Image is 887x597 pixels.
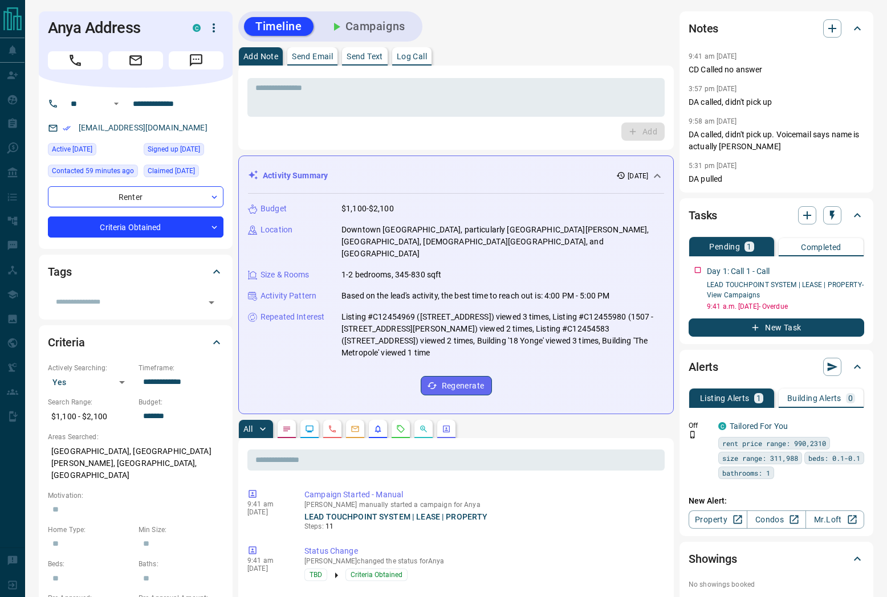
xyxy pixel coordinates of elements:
[689,173,864,185] p: DA pulled
[442,424,451,434] svg: Agent Actions
[700,394,750,402] p: Listing Alerts
[373,424,383,434] svg: Listing Alerts
[628,171,648,181] p: [DATE]
[261,290,316,302] p: Activity Pattern
[48,143,138,159] div: Sun Oct 12 2025
[397,52,427,60] p: Log Call
[48,363,133,373] p: Actively Searching:
[722,467,770,479] span: bathrooms: 1
[341,224,664,260] p: Downtown [GEOGRAPHIC_DATA], particularly [GEOGRAPHIC_DATA][PERSON_NAME], [GEOGRAPHIC_DATA], [DEMO...
[756,394,761,402] p: 1
[689,358,718,376] h2: Alerts
[689,431,697,439] svg: Push Notification Only
[247,500,287,508] p: 9:41 am
[48,165,138,181] div: Tue Oct 14 2025
[801,243,841,251] p: Completed
[689,117,737,125] p: 9:58 am [DATE]
[247,508,287,516] p: [DATE]
[139,525,223,535] p: Min Size:
[304,557,660,565] p: [PERSON_NAME] changed the status for Anya
[689,206,717,224] h2: Tasks
[730,422,788,431] a: Tailored For You
[139,363,223,373] p: Timeframe:
[169,51,223,69] span: Message
[109,97,123,111] button: Open
[247,557,287,565] p: 9:41 am
[48,442,223,485] p: [GEOGRAPHIC_DATA], [GEOGRAPHIC_DATA][PERSON_NAME], [GEOGRAPHIC_DATA], [GEOGRAPHIC_DATA]
[787,394,841,402] p: Building Alerts
[48,559,133,569] p: Beds:
[689,96,864,108] p: DA called, didn't pick up
[304,512,487,521] a: LEAD TOUCHPOINT SYSTEM | LEASE | PROPERTY
[48,397,133,407] p: Search Range:
[707,265,770,277] p: Day 1: Call 1 - Call
[304,521,660,531] p: Steps:
[148,165,195,177] span: Claimed [DATE]
[689,318,864,337] button: New Task
[48,432,223,442] p: Areas Searched:
[48,333,85,351] h2: Criteria
[263,170,328,182] p: Activity Summary
[707,281,864,299] a: LEAD TOUCHPOINT SYSTEM | LEASE | PROPERTY- View Campaigns
[689,420,711,431] p: Off
[48,263,71,281] h2: Tags
[689,353,864,381] div: Alerts
[144,165,223,181] div: Sun Oct 12 2025
[689,550,737,568] h2: Showings
[808,452,860,464] span: beds: 0.1-0.1
[718,422,726,430] div: condos.ca
[139,397,223,407] p: Budget:
[341,269,441,281] p: 1-2 bedrooms, 345-830 sqft
[347,52,383,60] p: Send Text
[805,510,864,529] a: Mr.Loft
[722,437,826,449] span: rent price range: 990,2310
[148,144,200,155] span: Signed up [DATE]
[247,565,287,573] p: [DATE]
[282,424,291,434] svg: Notes
[108,51,163,69] span: Email
[193,24,201,32] div: condos.ca
[689,85,737,93] p: 3:57 pm [DATE]
[325,522,333,530] span: 11
[48,186,223,207] div: Renter
[48,329,223,356] div: Criteria
[689,129,864,153] p: DA called, didn't pick up. Voicemail says name is actually [PERSON_NAME]
[689,15,864,42] div: Notes
[248,165,664,186] div: Activity Summary[DATE]
[689,162,737,170] p: 5:31 pm [DATE]
[204,295,219,310] button: Open
[48,407,133,426] p: $1,100 - $2,100
[747,243,751,251] p: 1
[310,569,322,580] span: TBD
[304,489,660,501] p: Campaign Started - Manual
[351,424,360,434] svg: Emails
[689,579,864,590] p: No showings booked
[396,424,405,434] svg: Requests
[341,290,609,302] p: Based on the lead's activity, the best time to reach out is: 4:00 PM - 5:00 PM
[848,394,853,402] p: 0
[328,424,337,434] svg: Calls
[48,51,103,69] span: Call
[144,143,223,159] div: Sun Oct 12 2025
[79,123,207,132] a: [EMAIL_ADDRESS][DOMAIN_NAME]
[139,559,223,569] p: Baths:
[261,224,292,236] p: Location
[52,165,134,177] span: Contacted 59 minutes ago
[48,19,176,37] h1: Anya Address
[48,525,133,535] p: Home Type:
[304,501,660,509] p: [PERSON_NAME] manually started a campaign for Anya
[709,243,740,251] p: Pending
[341,311,664,359] p: Listing #C12454969 ([STREET_ADDRESS]) viewed 3 times, Listing #C12455980 (1507 - [STREET_ADDRESS]...
[48,216,223,238] div: Criteria Obtained
[318,17,417,36] button: Campaigns
[243,425,253,433] p: All
[341,203,394,215] p: $1,100-$2,100
[52,144,92,155] span: Active [DATE]
[305,424,314,434] svg: Lead Browsing Activity
[48,258,223,285] div: Tags
[421,376,492,395] button: Regenerate
[689,64,864,76] p: CD Called no answer
[63,124,71,132] svg: Email Verified
[689,52,737,60] p: 9:41 am [DATE]
[244,17,314,36] button: Timeline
